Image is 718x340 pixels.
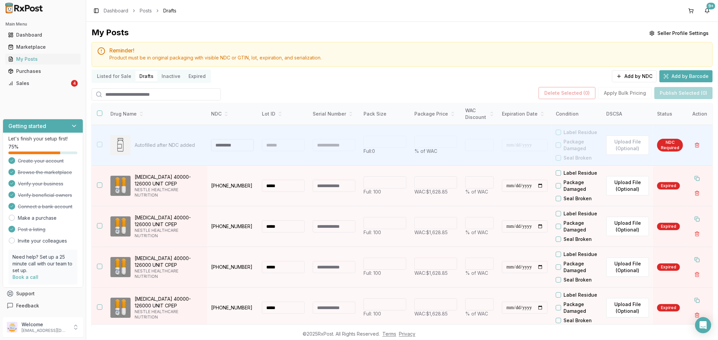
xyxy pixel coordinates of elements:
span: % of WAC [465,270,488,276]
span: WAC: $1,628.85 [414,229,448,235]
button: Delete [691,187,703,199]
p: NESTLE HEALTHCARE NUTRITION [135,309,202,320]
div: Lot ID [262,111,305,117]
button: Delete [691,139,703,151]
img: User avatar [7,322,18,333]
label: Label Residue [564,129,597,136]
button: Upload File (Optional) [606,135,649,155]
nav: breadcrumb [104,7,176,14]
th: Action [687,103,713,125]
button: Listed for Sale [93,71,135,82]
button: Delete [691,309,703,321]
p: Need help? Set up a 25 minute call with our team to set up. [12,254,73,274]
h3: Getting started [8,122,46,130]
span: % of WAC [414,148,437,154]
span: % of WAC [465,189,488,195]
img: Zenpep 40000-126000 UNIT CPEP [110,257,131,277]
label: Package Damaged [564,301,603,314]
img: Zenpep 40000-126000 UNIT CPEP [110,298,131,318]
button: Expired [184,71,210,82]
span: Verify beneficial owners [18,192,72,199]
a: Purchases [5,65,80,77]
label: Seal Broken [564,195,592,202]
p: [PHONE_NUMBER] [211,264,254,270]
div: Expired [657,223,680,230]
button: 9+ [702,5,713,16]
div: My Posts [92,27,129,39]
a: Dashboard [104,7,128,14]
label: Package Damaged [564,220,603,233]
label: Label Residue [564,251,597,258]
div: 9+ [707,3,715,9]
p: Welcome [22,321,68,328]
label: Label Residue [564,292,597,298]
p: Let's finish your setup first! [8,135,77,142]
label: Upload File (Optional) [606,176,649,196]
h2: Main Menu [5,22,80,27]
a: Marketplace [5,41,80,53]
h5: Reminder! [109,48,707,53]
a: Posts [140,7,152,14]
img: Drug Image [110,135,131,155]
th: Condition [552,103,603,125]
label: Package Damaged [564,179,603,193]
span: Full: 0 [364,148,375,154]
button: Upload File (Optional) [606,217,649,236]
div: Dashboard [8,32,78,38]
p: Autofilled after NDC added [135,142,202,148]
a: Sales4 [5,77,80,89]
p: NESTLE HEALTHCARE NUTRITION [135,228,202,239]
a: Dashboard [5,29,80,41]
button: Inactive [158,71,184,82]
a: My Posts [5,53,80,65]
p: [PHONE_NUMBER] [211,304,254,311]
p: [PHONE_NUMBER] [211,182,254,189]
div: Expired [657,263,680,271]
th: Pack Size [360,103,410,125]
span: Connect a bank account [18,203,72,210]
div: Expiration Date [502,111,548,117]
a: Privacy [399,331,415,337]
div: Package Price [414,111,457,117]
div: Expired [657,304,680,311]
span: Post a listing [18,226,45,233]
button: Dashboard [3,30,83,40]
label: Seal Broken [564,236,592,243]
span: Browse the marketplace [18,169,72,176]
p: [MEDICAL_DATA] 40000-126000 UNIT CPEP [135,214,202,228]
label: Upload File (Optional) [606,257,649,277]
div: NDC Required [657,139,683,152]
button: Add by Barcode [659,70,713,82]
span: % of WAC [465,311,488,316]
p: [MEDICAL_DATA] 40000-126000 UNIT CPEP [135,255,202,268]
button: Duplicate [691,294,703,306]
span: Full: 100 [364,270,381,276]
button: Feedback [3,300,83,312]
p: [PHONE_NUMBER] [211,223,254,230]
span: Create your account [18,158,64,164]
span: WAC: $1,628.85 [414,189,448,195]
img: RxPost Logo [3,3,46,13]
img: Zenpep 40000-126000 UNIT CPEP [110,176,131,196]
p: [MEDICAL_DATA] 40000-126000 UNIT CPEP [135,296,202,309]
a: Terms [382,331,396,337]
div: Serial Number [313,111,355,117]
span: % of WAC [465,229,488,235]
button: Sales4 [3,78,83,89]
span: Full: 100 [364,311,381,316]
th: DSCSA [602,103,653,125]
button: Support [3,288,83,300]
label: Upload File (Optional) [606,298,649,317]
span: WAC: $1,628.85 [414,311,448,316]
div: Product must be in original packaging with visible NDC or GTIN, lot, expiration, and serialization. [109,54,707,61]
label: Label Residue [564,170,597,176]
label: Seal Broken [564,155,592,161]
a: Book a call [12,274,38,280]
a: Invite your colleagues [18,238,67,244]
label: Seal Broken [564,317,592,324]
span: 75 % [8,143,19,150]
